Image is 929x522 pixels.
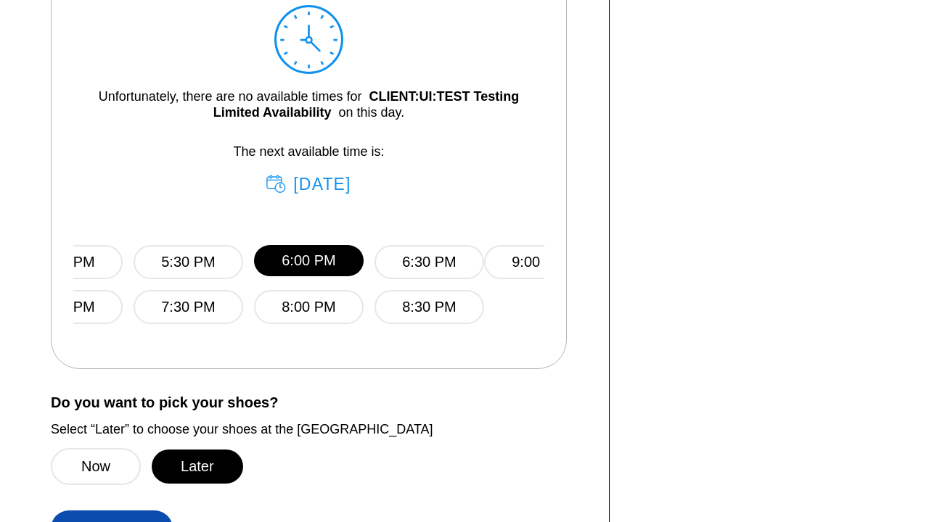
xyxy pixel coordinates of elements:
div: [DATE] [266,174,351,194]
label: Select “Later” to choose your shoes at the [GEOGRAPHIC_DATA] [51,421,587,437]
button: Now [51,448,141,485]
a: CLIENT:UI:TEST Testing Limited Availability [213,89,519,120]
button: 9:00 PM [484,245,594,279]
button: 7:30 PM [134,290,243,324]
button: 5:30 PM [134,245,243,279]
div: The next available time is: [95,144,523,194]
button: 6:00 PM [254,245,364,276]
button: 8:30 PM [375,290,484,324]
button: Later [152,449,243,484]
div: Unfortunately, there are no available times for on this day. [95,88,523,120]
label: Do you want to pick your shoes? [51,394,587,410]
button: 6:30 PM [375,245,484,279]
button: 8:00 PM [254,290,364,324]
